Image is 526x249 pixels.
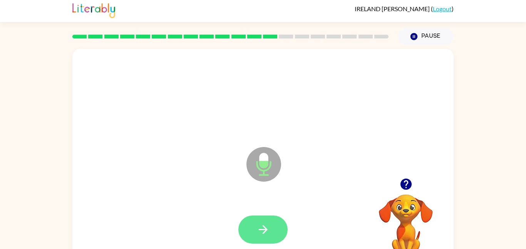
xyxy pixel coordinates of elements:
button: Pause [398,28,454,45]
a: Logout [433,5,452,12]
div: ( ) [355,5,454,12]
span: IRELAND [PERSON_NAME] [355,5,431,12]
img: Literably [72,1,115,18]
